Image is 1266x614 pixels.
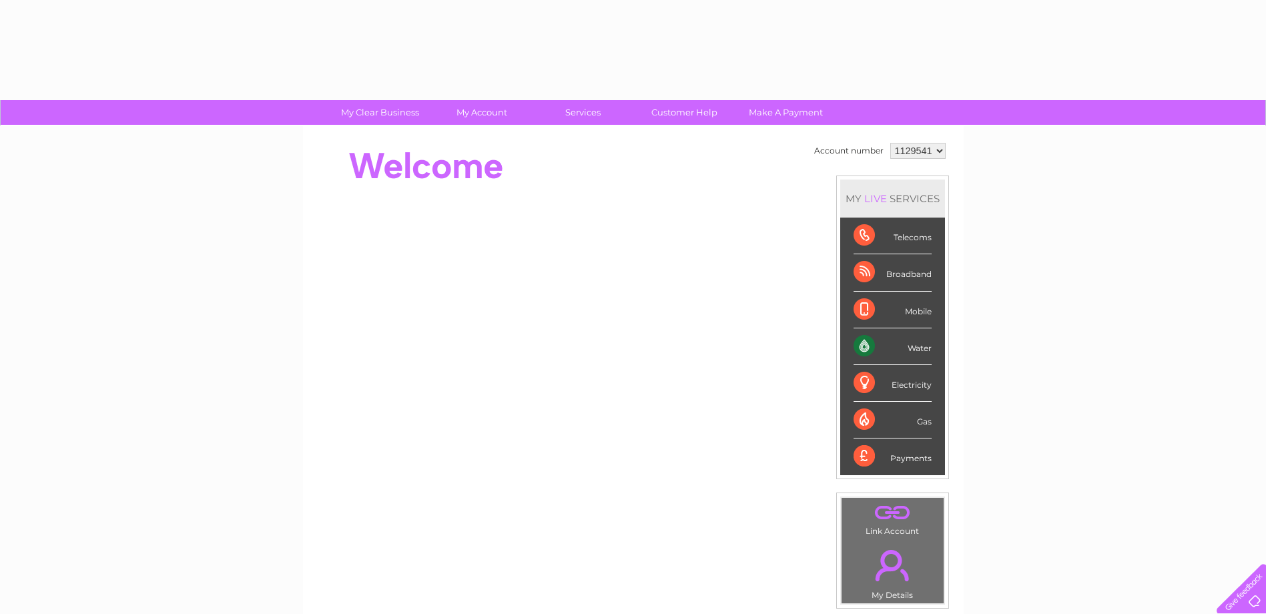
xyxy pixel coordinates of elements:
div: Broadband [854,254,932,291]
td: My Details [841,539,944,604]
a: Make A Payment [731,100,841,125]
div: Payments [854,438,932,475]
a: . [845,501,940,525]
td: Link Account [841,497,944,539]
div: Gas [854,402,932,438]
div: Telecoms [854,218,932,254]
div: Water [854,328,932,365]
a: Customer Help [629,100,739,125]
div: MY SERVICES [840,180,945,218]
div: Mobile [854,292,932,328]
a: My Account [426,100,537,125]
div: Electricity [854,365,932,402]
a: My Clear Business [325,100,435,125]
div: LIVE [862,192,890,205]
a: . [845,542,940,589]
a: Services [528,100,638,125]
td: Account number [811,139,887,162]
